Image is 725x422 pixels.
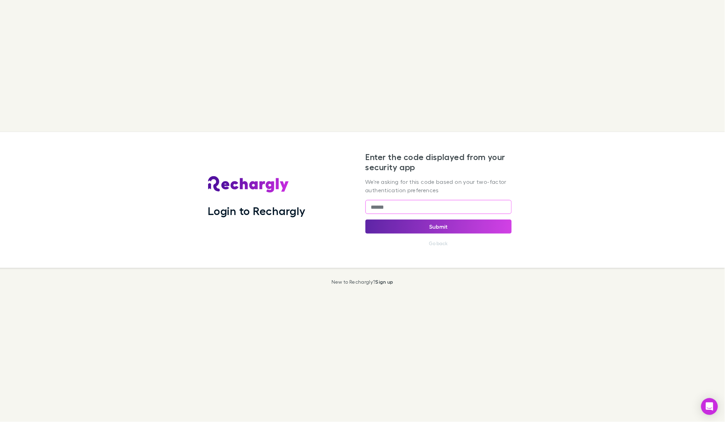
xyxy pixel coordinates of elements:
[365,152,512,172] h2: Enter the code displayed from your security app
[365,220,512,234] button: Submit
[332,279,393,285] p: New to Rechargly?
[208,176,289,193] img: Rechargly's Logo
[208,204,306,217] h1: Login to Rechargly
[365,178,512,194] p: We're asking for this code based on your two-factor authentication preferences
[425,239,452,248] button: Go back
[376,279,393,285] a: Sign up
[701,398,718,415] div: Open Intercom Messenger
